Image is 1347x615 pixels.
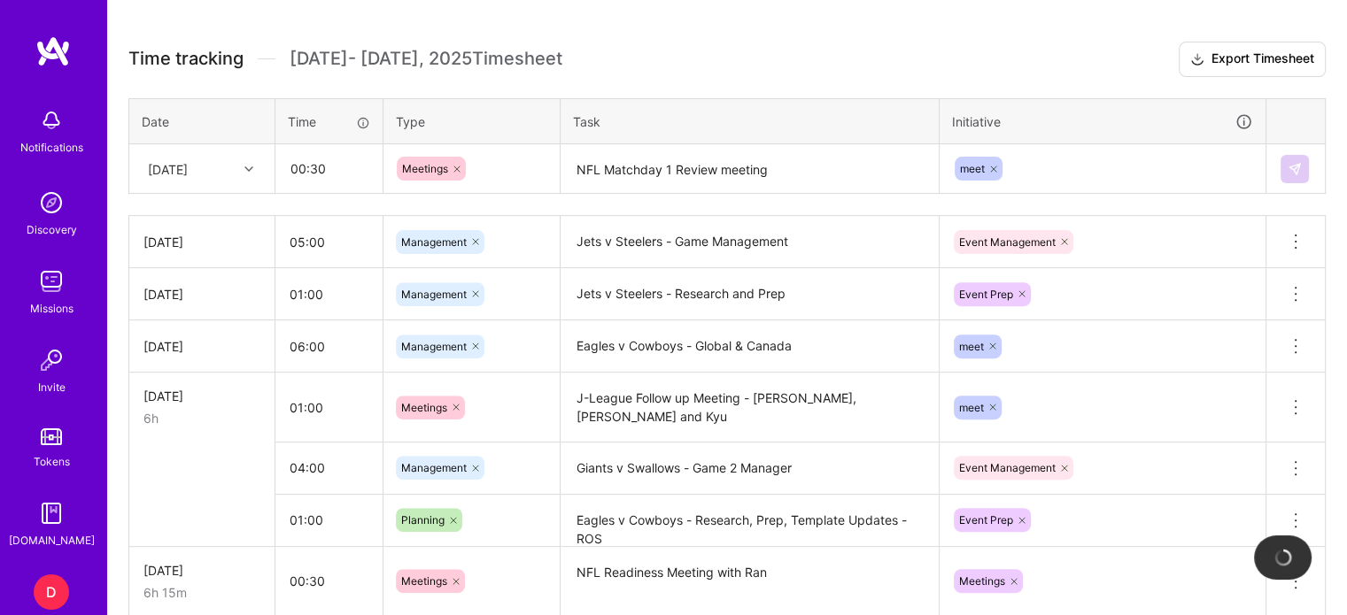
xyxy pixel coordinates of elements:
div: Invite [38,378,66,396]
textarea: Eagles v Cowboys - Research, Prep, Template Updates - ROS [562,496,937,545]
div: [DATE] [143,387,260,405]
input: HH:MM [275,323,383,370]
div: [DATE] [143,285,260,304]
i: icon Chevron [244,165,253,173]
span: Planning [401,513,445,527]
div: [DATE] [148,159,188,178]
div: 6h 15m [143,583,260,602]
input: HH:MM [275,271,383,318]
div: 6h [143,409,260,427]
span: Meetings [959,574,1005,588]
textarea: NFL Readiness Meeting with Ran [562,549,937,615]
input: HH:MM [275,496,383,543]
input: HH:MM [276,145,382,192]
img: tokens [41,428,62,445]
th: Date [129,98,275,144]
span: Event Management [959,235,1056,249]
span: meet [959,401,984,414]
div: D [34,574,69,610]
img: bell [34,103,69,138]
div: Missions [30,299,74,318]
input: HH:MM [275,557,383,604]
input: HH:MM [275,444,383,491]
div: Tokens [34,452,70,471]
div: Notifications [20,138,83,157]
textarea: J-League Follow up Meeting - [PERSON_NAME], [PERSON_NAME] and Kyu [562,374,937,441]
textarea: NFL Matchday 1 Review meeting [562,146,937,193]
div: null [1281,155,1311,183]
div: Time [288,112,370,131]
th: Task [561,98,940,144]
div: [DATE] [143,233,260,251]
input: HH:MM [275,219,383,265]
textarea: Eagles v Cowboys - Global & Canada [562,322,937,371]
img: loading [1273,549,1291,566]
span: Meetings [401,574,447,588]
img: logo [35,35,71,67]
th: Type [383,98,561,144]
img: teamwork [34,264,69,299]
span: Event Prep [959,513,1013,527]
img: guide book [34,496,69,531]
textarea: Jets v Steelers - Research and Prep [562,270,937,319]
span: Management [401,461,467,474]
img: Invite [34,342,69,378]
span: Time tracking [128,48,244,70]
img: Submit [1288,162,1302,176]
button: Export Timesheet [1179,42,1326,77]
span: Meetings [402,162,448,175]
span: [DATE] - [DATE] , 2025 Timesheet [290,48,562,70]
span: Management [401,288,467,301]
textarea: Giants v Swallows - Game 2 Manager [562,444,937,493]
i: icon Download [1190,50,1204,69]
textarea: Jets v Steelers - Game Management [562,218,937,266]
span: Event Management [959,461,1056,474]
span: Meetings [401,401,447,414]
span: meet [959,340,984,353]
input: HH:MM [275,384,383,431]
div: Discovery [27,220,77,239]
div: Initiative [952,111,1253,132]
img: discovery [34,185,69,220]
div: [DATE] [143,337,260,356]
div: [DOMAIN_NAME] [9,531,95,550]
span: meet [960,162,985,175]
a: D [29,574,74,610]
div: [DATE] [143,561,260,580]
span: Event Prep [959,288,1013,301]
span: Management [401,340,467,353]
span: Management [401,235,467,249]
